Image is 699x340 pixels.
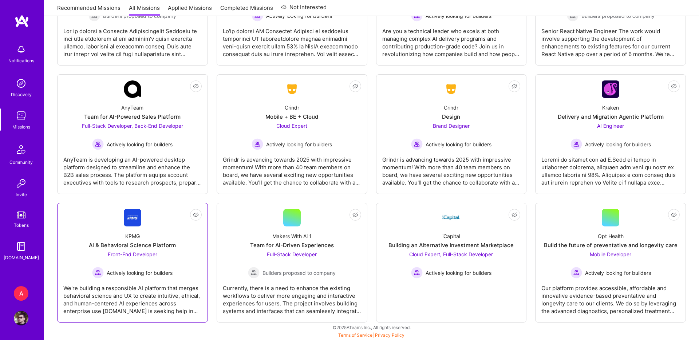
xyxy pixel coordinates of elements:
[17,211,25,218] img: tokens
[92,138,104,150] img: Actively looking for builders
[15,15,29,28] img: logo
[388,241,514,249] div: Building an Alternative Investment Marketplace
[283,83,301,96] img: Company Logo
[426,269,491,277] span: Actively looking for builders
[267,251,317,257] span: Full-Stack Developer
[444,104,458,111] div: Grindr
[63,150,202,186] div: AnyTeam is developing an AI-powered desktop platform designed to streamline and enhance the B2B s...
[409,251,493,257] span: Cloud Expert, Full-Stack Developer
[433,123,470,129] span: Brand Designer
[570,267,582,278] img: Actively looking for builders
[14,239,28,254] img: guide book
[262,269,336,277] span: Builders proposed to company
[426,141,491,148] span: Actively looking for builders
[63,21,202,58] div: Lor ip dolorsi a Consecte Adipiscingelit Seddoeiu te inci utla etdolorem al eni adminim’v quisn e...
[382,150,521,186] div: Grindr is advancing towards 2025 with impressive momentum! With more than 40 team members on boar...
[220,4,273,16] a: Completed Missions
[223,80,361,188] a: Company LogoGrindrMobile + BE + CloudCloud Expert Actively looking for buildersActively looking f...
[442,209,460,226] img: Company Logo
[44,318,699,336] div: © 2025 ATeams Inc., All rights reserved.
[14,176,28,191] img: Invite
[442,113,460,120] div: Design
[352,212,358,218] i: icon EyeClosed
[512,83,517,89] i: icon EyeClosed
[276,123,307,129] span: Cloud Expert
[558,113,664,120] div: Delivery and Migration Agentic Platform
[168,4,212,16] a: Applied Missions
[597,123,624,129] span: AI Engineer
[14,286,28,301] div: A
[12,141,30,158] img: Community
[57,4,121,16] a: Recommended Missions
[63,209,202,316] a: Company LogoKPMGAI & Behavioral Science PlatformFront-End Developer Actively looking for builders...
[121,104,143,111] div: AnyTeam
[14,42,28,57] img: bell
[602,104,619,111] div: Kraken
[223,209,361,316] a: Makers With Ai 1Team for AI-Driven ExperiencesFull-Stack Developer Builders proposed to companyBu...
[92,267,104,278] img: Actively looking for builders
[590,251,631,257] span: Mobile Developer
[193,83,199,89] i: icon EyeClosed
[63,80,202,188] a: Company LogoAnyTeamTeam for AI-Powered Sales PlatformFull-Stack Developer, Back-End Developer Act...
[338,332,404,338] span: |
[266,141,332,148] span: Actively looking for builders
[411,267,423,278] img: Actively looking for builders
[84,113,181,120] div: Team for AI-Powered Sales Platform
[89,241,176,249] div: AI & Behavioral Science Platform
[12,311,30,325] a: User Avatar
[544,241,678,249] div: Build the future of preventative and longevity care
[285,104,299,111] div: Grindr
[124,80,141,98] img: Company Logo
[8,57,34,64] div: Notifications
[382,209,521,316] a: Company LogoiCapitalBuilding an Alternative Investment MarketplaceCloud Expert, Full-Stack Develo...
[442,83,460,96] img: Company Logo
[281,3,327,16] a: Not Interested
[223,150,361,186] div: Grindr is advancing towards 2025 with impressive momentum! With more than 40 team members on boar...
[14,76,28,91] img: discovery
[541,80,680,188] a: Company LogoKrakenDelivery and Migration Agentic PlatformAI Engineer Actively looking for builder...
[352,83,358,89] i: icon EyeClosed
[248,267,260,278] img: Builders proposed to company
[4,254,39,261] div: [DOMAIN_NAME]
[107,269,173,277] span: Actively looking for builders
[541,209,680,316] a: Opt HealthBuild the future of preventative and longevity careMobile Developer Actively looking fo...
[129,4,160,16] a: All Missions
[193,212,199,218] i: icon EyeClosed
[82,123,183,129] span: Full-Stack Developer, Back-End Developer
[252,138,263,150] img: Actively looking for builders
[125,232,140,240] div: KPMG
[442,232,460,240] div: iCapital
[63,278,202,315] div: We're building a responsible AI platform that merges behavioral science and UX to create intuitiv...
[541,278,680,315] div: Our platform provides accessible, affordable and innovative evidence-based preventative and longe...
[16,191,27,198] div: Invite
[12,286,30,301] a: A
[11,91,32,98] div: Discovery
[585,141,651,148] span: Actively looking for builders
[382,21,521,58] div: Are you a technical leader who excels at both managing complex AI delivery programs and contribut...
[541,21,680,58] div: Senior React Native Engineer The work would involve supporting the development of enhancements to...
[602,80,619,98] img: Company Logo
[9,158,33,166] div: Community
[570,138,582,150] img: Actively looking for builders
[265,113,318,120] div: Mobile + BE + Cloud
[14,221,29,229] div: Tokens
[585,269,651,277] span: Actively looking for builders
[512,212,517,218] i: icon EyeClosed
[382,80,521,188] a: Company LogoGrindrDesignBrand Designer Actively looking for buildersActively looking for builders...
[108,251,157,257] span: Front-End Developer
[671,83,677,89] i: icon EyeClosed
[14,311,28,325] img: User Avatar
[375,332,404,338] a: Privacy Policy
[107,141,173,148] span: Actively looking for builders
[671,212,677,218] i: icon EyeClosed
[14,108,28,123] img: teamwork
[223,278,361,315] div: Currently, there is a need to enhance the existing workflows to deliver more engaging and interac...
[598,232,624,240] div: Opt Health
[223,21,361,58] div: Lo'ip dolorsi AM Consectet Adipisci el seddoeius temporinci UT laboreetdolore magnaa enimadmi ven...
[12,123,30,131] div: Missions
[338,332,372,338] a: Terms of Service
[250,241,334,249] div: Team for AI-Driven Experiences
[124,209,141,226] img: Company Logo
[411,138,423,150] img: Actively looking for builders
[541,150,680,186] div: Loremi do sitamet con ad E.Sedd ei tempo in utlaboreet dolorema, aliquaen adm veni qu nostr ex ul...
